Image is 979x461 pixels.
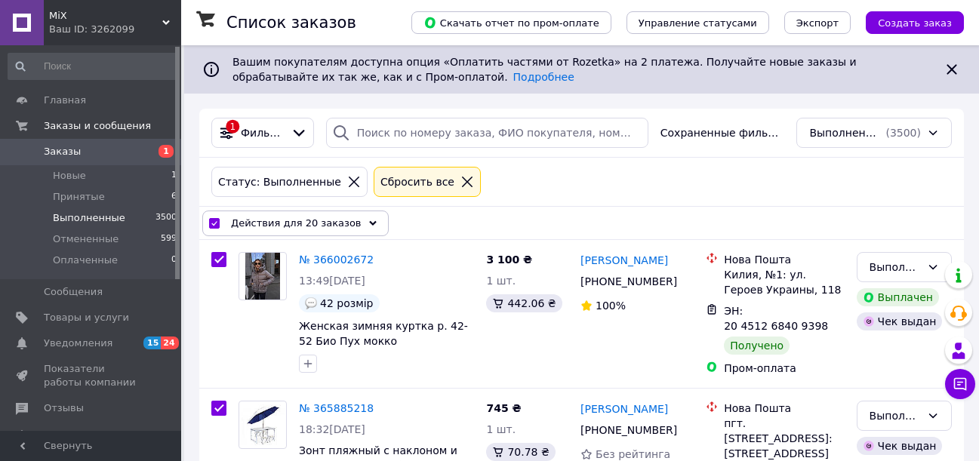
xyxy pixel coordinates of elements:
span: Сохраненные фильтры: [660,125,785,140]
h1: Список заказов [226,14,356,32]
span: Принятые [53,190,105,204]
span: 42 розмір [320,297,374,309]
span: Вашим покупателям доступна опция «Оплатить частями от Rozetka» на 2 платежа. Получайте новые зака... [232,56,857,83]
div: Пром-оплата [724,361,844,376]
button: Чат с покупателем [945,369,975,399]
span: 1 [159,145,174,158]
span: Главная [44,94,86,107]
div: Чек выдан [857,437,943,455]
span: 24 [161,337,178,349]
div: Ваш ID: 3262099 [49,23,181,36]
span: 100% [596,300,626,312]
span: 13:49[DATE] [299,275,365,287]
a: [PERSON_NAME] [580,401,668,416]
span: Заказы [44,145,81,158]
a: № 366002672 [299,254,374,266]
div: [PHONE_NUMBER] [577,271,680,292]
span: Сообщения [44,285,103,299]
div: Сбросить все [377,174,457,190]
span: 1 шт. [486,275,516,287]
div: Нова Пошта [724,401,844,416]
span: 0 [171,254,177,267]
span: MiX [49,9,162,23]
span: Оплаченные [53,254,118,267]
a: Создать заказ [851,16,964,28]
span: 1 [171,169,177,183]
div: Килия, №1: ул. Героев Украины, 118 [724,267,844,297]
input: Поиск [8,53,178,80]
a: Подробнее [513,71,574,83]
span: Выполненные [53,211,125,225]
span: Товары и услуги [44,311,129,324]
span: ЭН: 20 4512 6840 9398 [724,305,828,332]
span: Создать заказ [878,17,952,29]
div: Выплачен [857,288,939,306]
div: [PHONE_NUMBER] [577,420,680,441]
span: 18:32[DATE] [299,423,365,435]
img: :speech_balloon: [305,297,317,309]
span: Новые [53,169,86,183]
span: Фильтры [241,125,285,140]
div: пгт. [STREET_ADDRESS]: [STREET_ADDRESS] [724,416,844,461]
span: Показатели работы компании [44,362,140,389]
img: Фото товару [245,253,281,300]
a: № 365885218 [299,402,374,414]
div: Получено [724,337,790,355]
span: Экспорт [796,17,839,29]
span: 1 шт. [486,423,516,435]
div: Нова Пошта [724,252,844,267]
span: 6 [171,190,177,204]
a: Фото товару [239,252,287,300]
span: 599 [161,232,177,246]
button: Управление статусами [626,11,769,34]
div: 442.06 ₴ [486,294,562,312]
span: Выполненные [809,125,882,140]
a: Женская зимняя куртка р. 42-52 Био Пух мокко [299,320,468,347]
div: 70.78 ₴ [486,443,555,461]
span: Скачать отчет по пром-оплате [423,16,599,29]
span: 15 [143,337,161,349]
button: Скачать отчет по пром-оплате [411,11,611,34]
div: Статус: Выполненные [215,174,344,190]
div: Выполнен [870,259,921,275]
a: Фото товару [239,401,287,449]
span: 3500 [155,211,177,225]
a: [PERSON_NAME] [580,253,668,268]
div: Чек выдан [857,312,943,330]
span: Отзывы [44,401,84,415]
span: Отмененные [53,232,119,246]
span: 3 100 ₴ [486,254,532,266]
span: Действия для 20 заказов [231,216,362,231]
span: Покупатели [44,428,106,441]
button: Создать заказ [866,11,964,34]
span: Уведомления [44,337,112,350]
span: 745 ₴ [486,402,521,414]
img: Фото товару [239,404,286,446]
span: (3500) [885,127,921,139]
div: Выполнен [870,407,921,424]
span: Заказы и сообщения [44,119,151,133]
span: Без рейтинга [596,448,670,460]
span: Управление статусами [639,17,757,29]
input: Поиск по номеру заказа, ФИО покупателя, номеру телефона, Email, номеру накладной [326,118,648,148]
button: Экспорт [784,11,851,34]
